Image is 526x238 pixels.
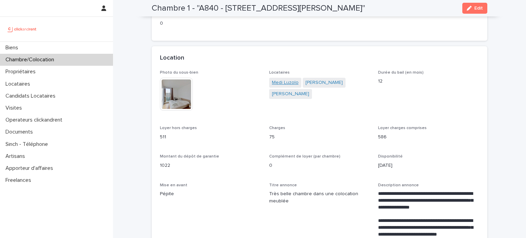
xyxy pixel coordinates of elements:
[152,3,365,13] h2: Chambre 1 - "A840 - [STREET_ADDRESS][PERSON_NAME]"
[3,45,24,51] p: Biens
[269,190,370,205] p: Très belle chambre dans une colocation meublée
[378,78,479,85] p: 12
[269,183,297,187] span: Titre annonce
[269,162,370,169] p: 0
[3,93,61,99] p: Candidats Locataires
[3,57,60,63] p: Chambre/Colocation
[160,20,261,27] p: 0
[3,165,59,172] p: Apporteur d'affaires
[3,141,53,148] p: Sinch - Téléphone
[269,126,285,130] span: Charges
[160,162,261,169] p: 1022
[3,105,27,111] p: Visites
[3,177,37,184] p: Freelances
[269,71,290,75] span: Locataires
[160,54,184,62] h2: Location
[3,129,38,135] p: Documents
[378,126,427,130] span: Loyer charges comprises
[3,68,41,75] p: Propriétaires
[160,190,261,198] p: Pépite
[269,134,370,141] p: 75
[378,183,419,187] span: Description annonce
[305,79,343,86] a: [PERSON_NAME]
[474,6,483,11] span: Edit
[160,183,187,187] span: Mise en avant
[269,154,340,159] span: Complément de loyer (par chambre)
[5,22,39,36] img: UCB0brd3T0yccxBKYDjQ
[3,153,30,160] p: Artisans
[160,134,261,141] p: 511
[378,154,403,159] span: Disponibilité
[160,71,198,75] span: Photo du sous-bien
[3,117,68,123] p: Operateurs clickandrent
[160,13,226,17] span: Mise en location: Honoraires TTC
[378,162,479,169] p: [DATE]
[3,81,36,87] p: Locataires
[272,79,299,86] a: Medi Luzolo
[160,126,197,130] span: Loyer hors charges
[160,154,219,159] span: Montant du dépôt de garantie
[378,134,479,141] p: 586
[462,3,487,14] button: Edit
[378,71,424,75] span: Durée du bail (en mois)
[272,90,309,98] a: [PERSON_NAME]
